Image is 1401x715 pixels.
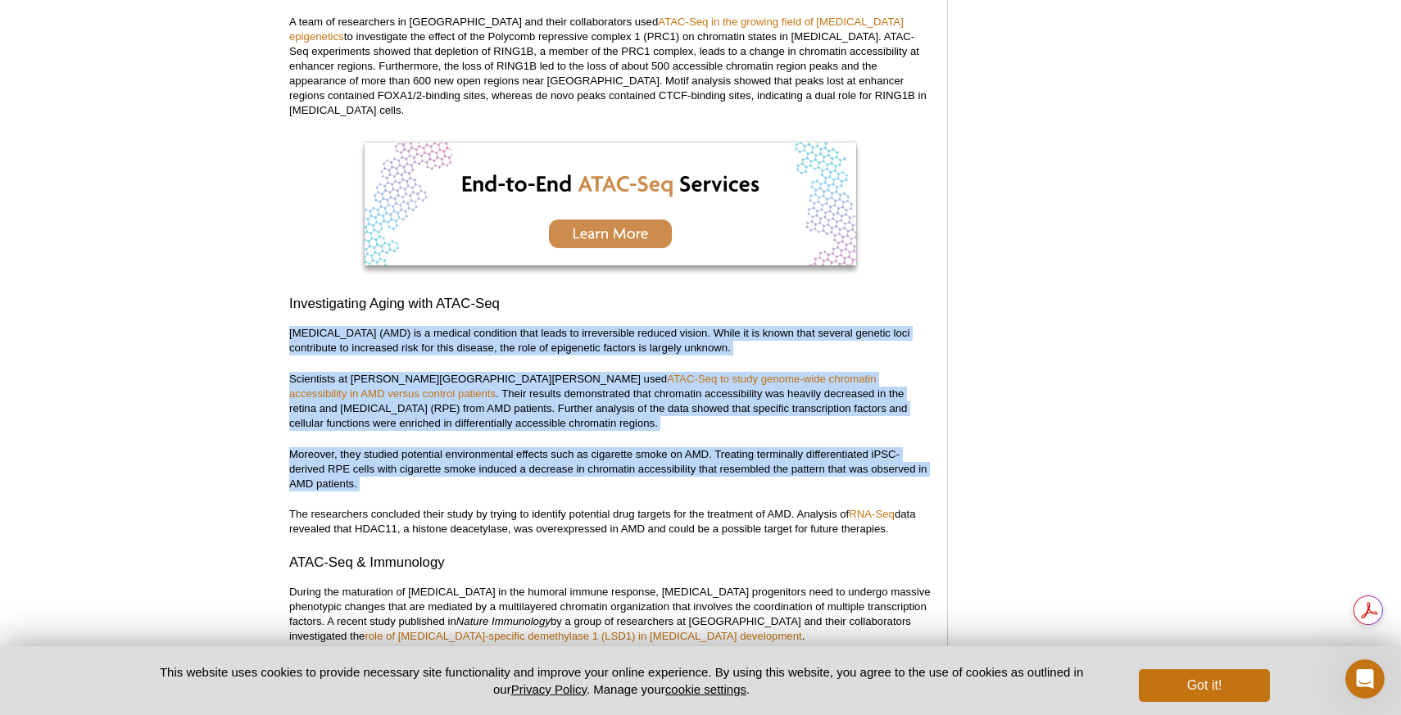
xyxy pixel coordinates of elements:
[1139,669,1270,702] button: Got it!
[289,553,931,572] h3: ATAC-Seq & Immunology
[289,507,931,536] p: The researchers concluded their study by trying to identify potential drug targets for the treatm...
[456,615,551,627] em: Nature Immunology
[289,372,931,431] p: Scientists at [PERSON_NAME][GEOGRAPHIC_DATA][PERSON_NAME] used . Their results demonstrated that ...
[365,630,801,642] a: role of [MEDICAL_DATA]-specific demethylase 1 (LSD1) in [MEDICAL_DATA] development
[365,143,856,265] img: Standard ATAC-Seq services
[289,585,931,644] p: During the maturation of [MEDICAL_DATA] in the humoral immune response, [MEDICAL_DATA] progenitor...
[665,682,746,696] button: cookie settings
[511,682,587,696] a: Privacy Policy
[289,447,931,491] p: Moreover, they studied potential environmental effects such as cigarette smoke on AMD. Treating t...
[1345,659,1385,699] iframe: Intercom live chat
[131,663,1112,698] p: This website uses cookies to provide necessary site functionality and improve your online experie...
[289,373,877,400] a: ATAC-Seq to study genome-wide chromatin accessibility in AMD versus control patients
[849,508,895,520] a: RNA-Seq
[289,294,931,314] h3: Investigating Aging with ATAC-Seq
[289,326,931,355] p: [MEDICAL_DATA] (AMD) is a medical condition that leads to irreversible reduced vision. While it i...
[289,15,931,118] p: A team of researchers in [GEOGRAPHIC_DATA] and their collaborators used to investigate the effect...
